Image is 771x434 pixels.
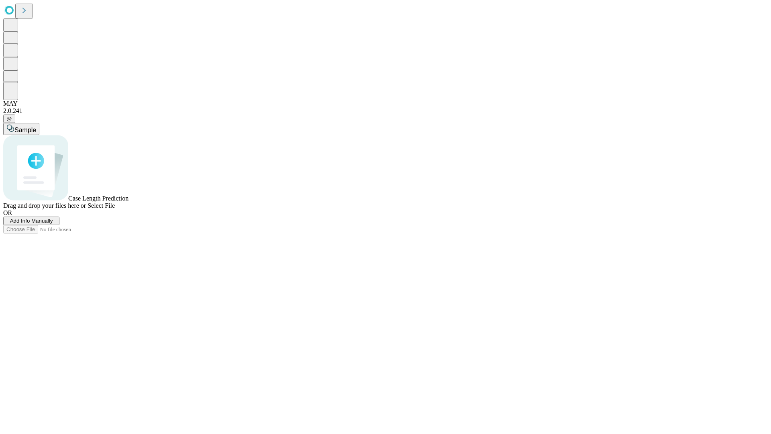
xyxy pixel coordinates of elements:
button: Add Info Manually [3,217,59,225]
span: Add Info Manually [10,218,53,224]
button: Sample [3,123,39,135]
span: Case Length Prediction [68,195,128,202]
span: OR [3,209,12,216]
div: 2.0.241 [3,107,768,115]
span: Select File [88,202,115,209]
div: MAY [3,100,768,107]
span: @ [6,116,12,122]
button: @ [3,115,15,123]
span: Drag and drop your files here or [3,202,86,209]
span: Sample [14,127,36,133]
